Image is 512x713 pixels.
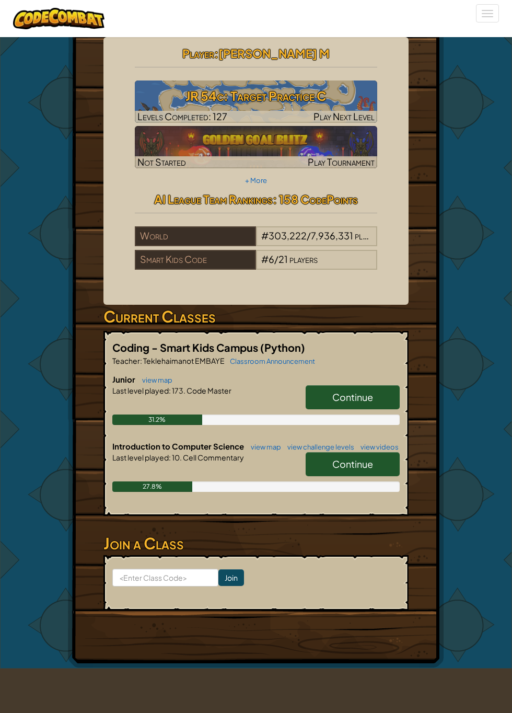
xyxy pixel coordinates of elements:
span: players [289,253,318,265]
span: 6 [269,253,274,265]
span: 7,936,331 [311,229,353,241]
span: : [169,386,171,395]
span: 10. [171,453,182,462]
span: Not Started [137,156,186,168]
span: Player [182,46,214,61]
a: view challenge levels [282,443,354,451]
span: : [214,46,218,61]
span: AI League Team Rankings [154,192,273,206]
span: Continue [332,391,373,403]
img: JR 54c: Target Practice C [135,80,377,123]
span: Code Master [185,386,231,395]
span: Cell Commentary [182,453,244,462]
span: : 158 CodePoints [273,192,358,206]
span: (Python) [260,341,305,354]
a: view videos [355,443,399,451]
span: : [140,356,142,365]
h3: Current Classes [103,305,409,328]
span: Continue [332,458,373,470]
span: / [274,253,278,265]
span: / [307,229,311,241]
a: Play Next Level [135,80,377,123]
span: Play Next Level [313,110,375,122]
input: Join [218,569,244,586]
a: view map [246,443,281,451]
span: 21 [278,253,288,265]
span: Coding - Smart Kids Campus [112,341,260,354]
span: Junior [112,374,137,384]
span: # [261,229,269,241]
span: 173. [171,386,185,395]
span: Last level played [112,453,169,462]
span: 303,222 [269,229,307,241]
span: Levels Completed: 127 [137,110,227,122]
div: World [135,226,256,246]
div: 27.8% [112,481,192,492]
div: 31.2% [112,415,202,425]
span: Teacher [112,356,140,365]
h3: Join a Class [103,532,409,555]
span: Last level played [112,386,169,395]
span: Introduction to Computer Science [112,441,246,451]
span: # [261,253,269,265]
a: view map [137,376,172,384]
span: Play Tournament [308,156,375,168]
span: : [169,453,171,462]
a: World#303,222/7,936,331players [135,236,377,248]
h3: JR 54c: Target Practice C [135,84,377,108]
a: Classroom Announcement [225,357,315,365]
span: [PERSON_NAME] M [218,46,330,61]
span: Teklehaimanot EMBAYE [142,356,225,365]
a: + More [245,176,267,185]
a: Smart Kids Code#6/21players [135,260,377,272]
img: CodeCombat logo [13,8,104,29]
input: <Enter Class Code> [112,569,218,586]
img: Golden Goal [135,126,377,168]
a: Not StartedPlay Tournament [135,126,377,168]
span: players [355,229,383,241]
div: Smart Kids Code [135,250,256,270]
